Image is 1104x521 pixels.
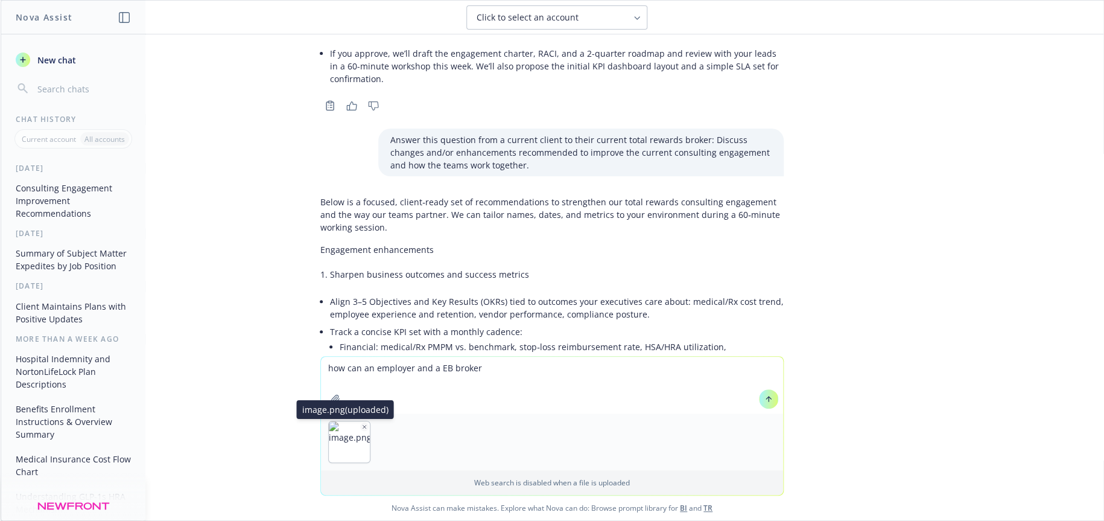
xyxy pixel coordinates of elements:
button: Summary of Subject Matter Expedites by Job Position [11,243,136,276]
button: Benefits Enrollment Instructions & Overview Summary [11,399,136,444]
svg: Copy to clipboard [325,100,335,111]
textarea: how can an employer and a EB broker [321,357,783,414]
p: All accounts [84,134,125,144]
div: More than a week ago [1,334,145,344]
button: New chat [11,49,136,71]
li: Financial: medical/Rx PMPM vs. benchmark, stop‑loss reimbursement rate, HSA/HRA utilization, poin... [340,338,784,368]
a: TR [703,503,712,513]
button: Understanding GLP-1s HRA Mechanism [11,487,136,519]
button: Medical Insurance Cost Flow Chart [11,449,136,482]
span: New chat [35,54,76,66]
div: [DATE] [1,228,145,238]
button: Thumbs down [364,97,383,114]
button: Client Maintains Plans with Positive Updates [11,296,136,329]
p: Current account [22,134,76,144]
li: Track a concise KPI set with a monthly cadence: [330,323,784,406]
img: image.png [329,421,370,462]
li: If you approve, we’ll draft the engagement charter, RACI, and a 2-quarter roadmap and review with... [330,45,784,88]
li: Align 3–5 Objectives and Key Results (OKRs) tied to outcomes your executives care about: medical/... [330,293,784,323]
span: Click to select an account [477,11,579,24]
p: Engagement enhancements [320,243,784,256]
button: Consulting Engagement Improvement Recommendations [11,178,136,223]
button: Click to select an account [466,5,647,30]
p: Web search is disabled when a file is uploaded [328,478,776,488]
button: Hospital Indemnity and NortonLifeLock Plan Descriptions [11,349,136,394]
span: Nova Assist can make mistakes. Explore what Nova can do: Browse prompt library for and [5,496,1099,520]
div: Chat History [1,114,145,124]
li: Sharpen business outcomes and success metrics [330,266,784,283]
div: [DATE] [1,163,145,173]
p: Below is a focused, client‑ready set of recommendations to strengthen our total rewards consultin... [320,196,784,234]
input: Search chats [35,80,131,97]
div: [DATE] [1,281,145,291]
a: BI [680,503,687,513]
p: Answer this question from a current client to their current total rewards broker: Discuss changes... [390,133,772,171]
h1: Nova Assist [16,11,72,24]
